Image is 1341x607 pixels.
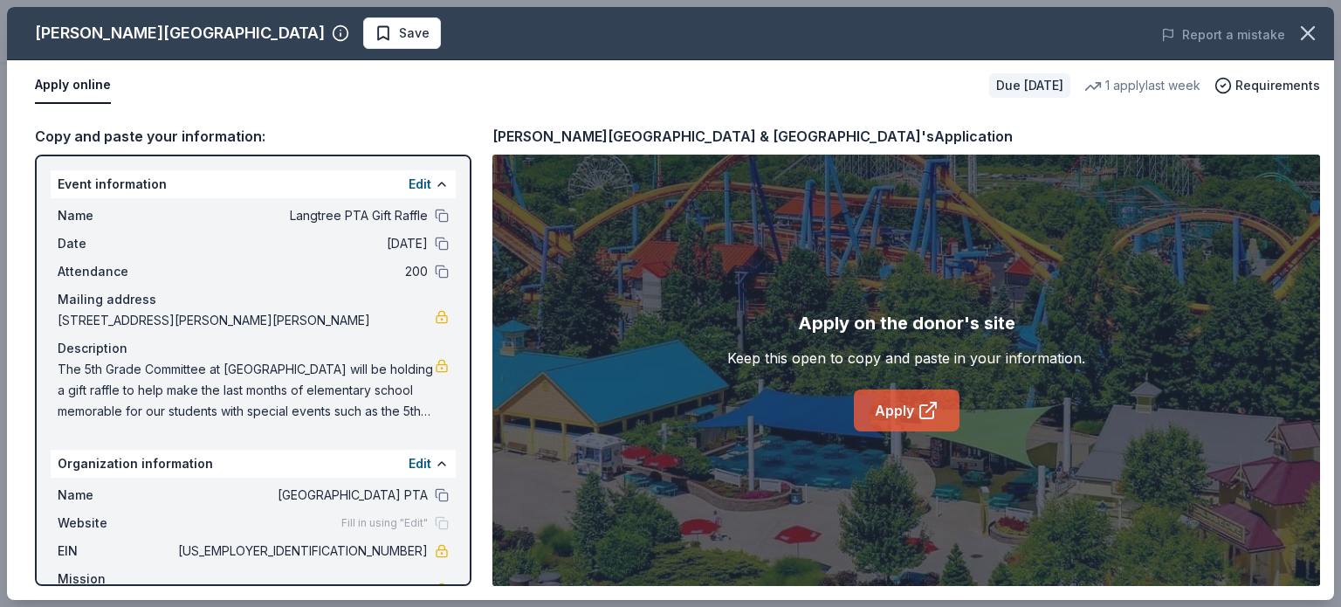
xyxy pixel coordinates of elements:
[854,390,959,431] a: Apply
[409,174,431,195] button: Edit
[1235,75,1320,96] span: Requirements
[175,261,428,282] span: 200
[51,170,456,198] div: Event information
[35,19,325,47] div: [PERSON_NAME][GEOGRAPHIC_DATA]
[51,450,456,478] div: Organization information
[727,348,1085,369] div: Keep this open to copy and paste in your information.
[175,541,428,562] span: [US_EMPLOYER_IDENTIFICATION_NUMBER]
[1214,75,1320,96] button: Requirements
[35,125,471,148] div: Copy and paste your information:
[175,233,428,254] span: [DATE]
[58,310,435,331] span: [STREET_ADDRESS][PERSON_NAME][PERSON_NAME]
[175,205,428,226] span: Langtree PTA Gift Raffle
[409,453,431,474] button: Edit
[989,73,1070,98] div: Due [DATE]
[58,485,175,506] span: Name
[58,261,175,282] span: Attendance
[58,233,175,254] span: Date
[1161,24,1285,45] button: Report a mistake
[58,338,449,359] div: Description
[399,23,430,44] span: Save
[341,516,428,530] span: Fill in using "Edit"
[175,485,428,506] span: [GEOGRAPHIC_DATA] PTA
[58,289,449,310] div: Mailing address
[35,67,111,104] button: Apply online
[798,309,1015,337] div: Apply on the donor's site
[363,17,441,49] button: Save
[58,359,435,422] span: The 5th Grade Committee at [GEOGRAPHIC_DATA] will be holding a gift raffle to help make the last ...
[492,125,1013,148] div: [PERSON_NAME][GEOGRAPHIC_DATA] & [GEOGRAPHIC_DATA]'s Application
[58,513,175,534] span: Website
[58,205,175,226] span: Name
[1084,75,1200,96] div: 1 apply last week
[58,541,175,562] span: EIN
